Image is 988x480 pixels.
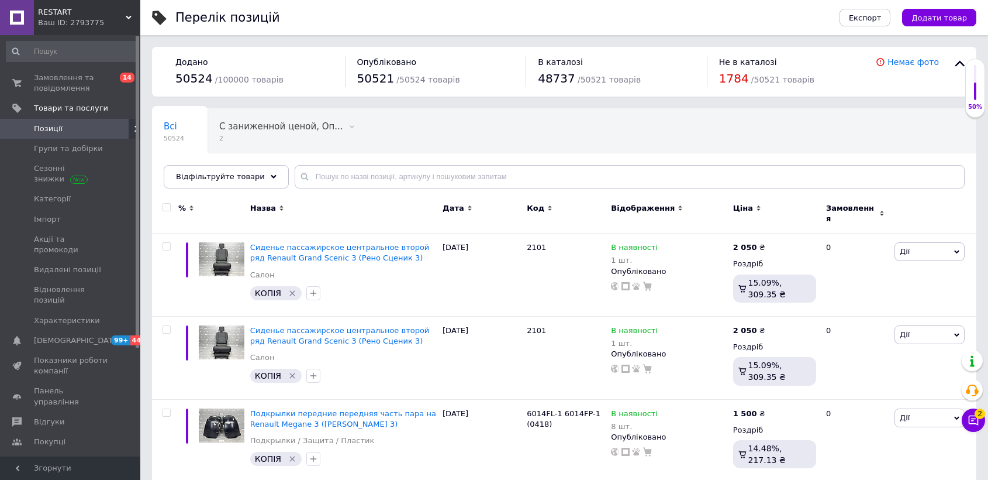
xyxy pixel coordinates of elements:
[34,437,65,447] span: Покупці
[6,41,137,62] input: Пошук
[719,71,749,85] span: 1784
[962,409,985,432] button: Чат з покупцем2
[611,243,658,255] span: В наявності
[900,413,910,422] span: Дії
[34,265,101,275] span: Видалені позиції
[900,247,910,256] span: Дії
[34,386,108,407] span: Панель управління
[255,289,281,298] span: КОПІЯ
[175,71,213,85] span: 50524
[443,203,464,214] span: Дата
[255,371,281,380] span: КОПІЯ
[611,256,658,265] div: 1 шт.
[733,242,765,253] div: ₴
[130,335,144,345] span: 44
[164,166,224,176] span: Опубліковані
[219,134,343,143] span: 2
[396,75,460,84] span: / 50524 товарів
[199,409,244,443] img: Подкрылки передние передняя часть пара на Renault Megane 3 (Рено Меган 3)
[911,13,967,22] span: Додати товар
[733,409,757,418] b: 1 500
[176,172,265,181] span: Відфільтруйте товари
[902,9,976,26] button: Додати товар
[440,234,524,317] div: [DATE]
[164,121,177,132] span: Всі
[538,71,575,85] span: 48737
[733,325,765,336] div: ₴
[611,203,675,214] span: Відображення
[733,342,816,352] div: Роздріб
[611,422,658,431] div: 8 шт.
[34,73,108,94] span: Замовлення та повідомлення
[250,436,375,446] a: Подкрылки / Защита / Пластик
[819,234,892,317] div: 0
[840,9,891,26] button: Експорт
[611,349,727,359] div: Опубліковано
[38,7,126,18] span: RESTART
[208,109,367,153] div: С заниженной ценой, Опубликованные
[527,203,544,214] span: Код
[733,243,757,252] b: 2 050
[295,165,965,188] input: Пошук по назві позиції, артикулу і пошуковим запитам
[250,243,430,262] a: Сиденье пассажирское центральное второй ряд Renault Grand Scenic 3 (Рено Сценик 3)
[527,409,600,428] span: 6014FL-1 6014FP-1 (0418)
[733,259,816,269] div: Роздріб
[250,352,275,363] a: Салон
[34,234,108,255] span: Акції та промокоди
[751,75,814,84] span: / 50521 товарів
[733,326,757,335] b: 2 050
[164,134,184,143] span: 50524
[255,454,281,464] span: КОПІЯ
[199,242,244,276] img: Сиденье пассажирское центральное второй ряд Renault Grand Scenic 3 (Рено Сценик 3)
[34,194,71,204] span: Категорії
[611,326,658,338] span: В наявності
[34,214,61,225] span: Імпорт
[111,335,130,345] span: 99+
[288,371,297,380] svg: Видалити мітку
[975,405,985,416] span: 2
[250,270,275,280] a: Салон
[38,18,140,28] div: Ваш ID: 2793775
[34,143,103,154] span: Групи та добірки
[175,12,280,24] div: Перелік позицій
[900,330,910,339] span: Дії
[611,339,658,348] div: 1 шт.
[178,203,186,214] span: %
[611,266,727,277] div: Опубліковано
[527,243,546,252] span: 2101
[538,57,583,67] span: В каталозі
[719,57,777,67] span: Не в каталозі
[849,13,882,22] span: Експорт
[34,335,120,346] span: [DEMOGRAPHIC_DATA]
[219,121,343,132] span: С заниженной ценой, Оп...
[611,409,658,421] span: В наявності
[120,73,134,83] span: 14
[887,57,939,67] a: Немає фото
[288,454,297,464] svg: Видалити мітку
[250,203,276,214] span: Назва
[440,316,524,399] div: [DATE]
[250,409,436,428] a: Подкрылки передние передняя часть пара на Renault Megane 3 ([PERSON_NAME] 3)
[966,103,984,111] div: 50%
[748,444,786,465] span: 14.48%, 217.13 ₴
[748,361,786,382] span: 15.09%, 309.35 ₴
[175,57,208,67] span: Додано
[34,284,108,306] span: Відновлення позицій
[34,103,108,114] span: Товари та послуги
[748,278,786,299] span: 15.09%, 309.35 ₴
[826,203,876,224] span: Замовлення
[611,432,727,443] div: Опубліковано
[733,409,765,419] div: ₴
[578,75,641,84] span: / 50521 товарів
[34,163,108,184] span: Сезонні знижки
[733,425,816,436] div: Роздріб
[357,57,417,67] span: Опубліковано
[250,326,430,345] a: Сиденье пассажирское центральное второй ряд Renault Grand Scenic 3 (Рено Сценик 3)
[288,289,297,298] svg: Видалити мітку
[527,326,546,335] span: 2101
[357,71,395,85] span: 50521
[199,325,244,359] img: Сиденье пассажирское центральное второй ряд Renault Grand Scenic 3 (Рено Сценик 3)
